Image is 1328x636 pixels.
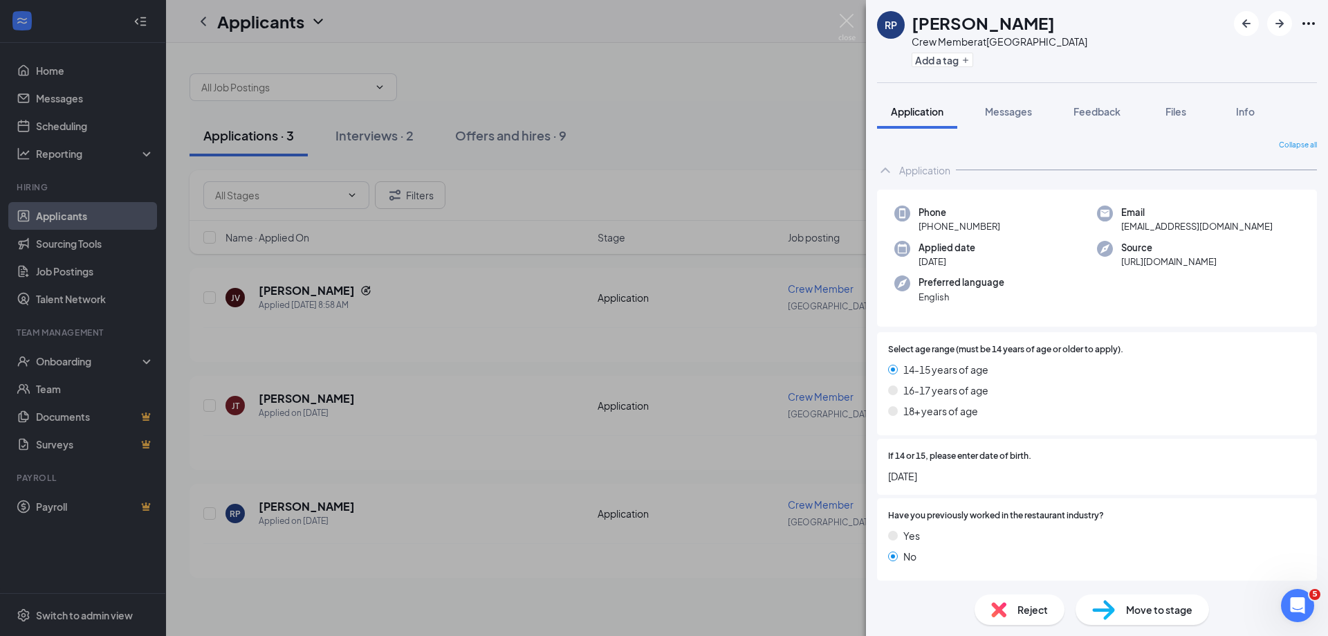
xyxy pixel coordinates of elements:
[1121,206,1273,219] span: Email
[903,383,988,398] span: 16-17 years of age
[891,105,943,118] span: Application
[1267,11,1292,36] button: ArrowRight
[888,469,1306,484] span: [DATE]
[1236,105,1255,118] span: Info
[912,11,1055,35] h1: [PERSON_NAME]
[919,275,1004,289] span: Preferred language
[919,290,1004,304] span: English
[1300,15,1317,32] svg: Ellipses
[1165,105,1186,118] span: Files
[985,105,1032,118] span: Messages
[919,255,975,269] span: [DATE]
[1271,15,1288,32] svg: ArrowRight
[961,56,970,64] svg: Plus
[1309,589,1320,600] span: 5
[877,162,894,179] svg: ChevronUp
[899,163,950,177] div: Application
[1121,241,1217,255] span: Source
[1121,219,1273,233] span: [EMAIL_ADDRESS][DOMAIN_NAME]
[1238,15,1255,32] svg: ArrowLeftNew
[888,509,1104,523] span: Have you previously worked in the restaurant industry?
[1126,602,1192,617] span: Move to stage
[903,362,988,377] span: 14-15 years of age
[1279,140,1317,151] span: Collapse all
[888,343,1123,356] span: Select age range (must be 14 years of age or older to apply).
[912,53,973,67] button: PlusAdd a tag
[885,18,897,32] div: RP
[903,549,916,564] span: No
[919,241,975,255] span: Applied date
[1073,105,1120,118] span: Feedback
[1017,602,1048,617] span: Reject
[1121,255,1217,269] span: [URL][DOMAIN_NAME]
[1234,11,1259,36] button: ArrowLeftNew
[888,450,1031,463] span: If 14 or 15, please enter date of birth.
[912,35,1087,48] div: Crew Member at [GEOGRAPHIC_DATA]
[919,219,1000,233] span: [PHONE_NUMBER]
[1281,589,1314,622] iframe: Intercom live chat
[903,528,920,543] span: Yes
[919,206,1000,219] span: Phone
[903,403,978,419] span: 18+ years of age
